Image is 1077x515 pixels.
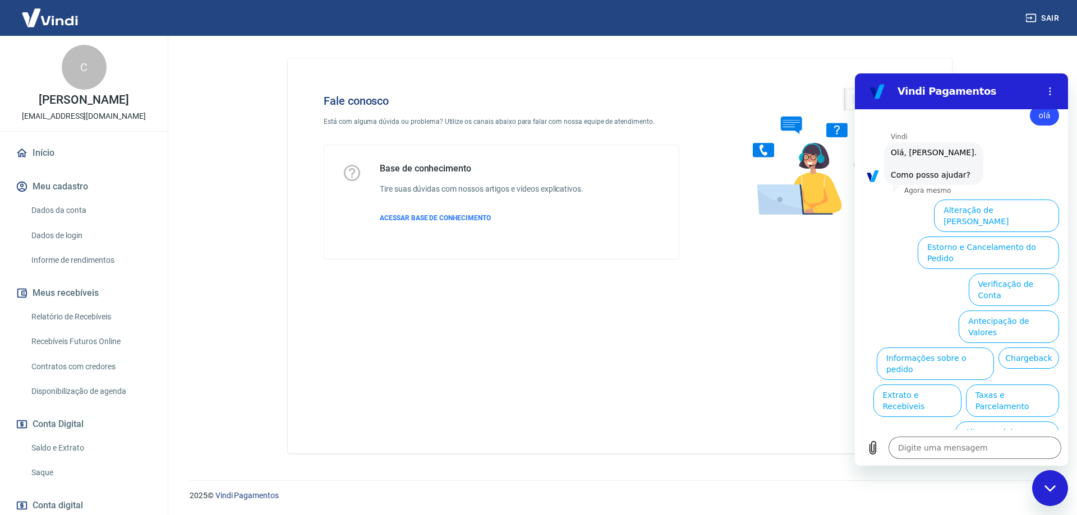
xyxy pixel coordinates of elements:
[324,117,679,127] p: Está com alguma dúvida ou problema? Utilize os canais abaixo para falar com nossa equipe de atend...
[380,213,583,223] a: ACESSAR BASE DE CONHECIMENTO
[1032,470,1068,506] iframe: Botão para abrir a janela de mensagens, conversa em andamento
[27,437,154,460] a: Saldo e Extrato
[730,76,901,226] img: Fale conosco
[27,199,154,222] a: Dados da conta
[380,163,583,174] h5: Base de conhecimento
[27,380,154,403] a: Disponibilização de agenda
[380,214,491,222] span: ACESSAR BASE DE CONHECIMENTO
[33,498,83,513] span: Conta digital
[215,491,279,500] a: Vindi Pagamentos
[1023,8,1064,29] button: Sair
[27,355,154,378] a: Contratos com credores
[27,224,154,247] a: Dados de login
[22,110,146,122] p: [EMAIL_ADDRESS][DOMAIN_NAME]
[27,330,154,353] a: Recebíveis Futuros Online
[39,94,128,106] p: [PERSON_NAME]
[855,73,1068,466] iframe: Janela de mensagens
[62,45,107,90] div: C
[190,490,1050,502] p: 2025 ©
[380,183,583,195] h6: Tire suas dúvidas com nossos artigos e vídeos explicativos.
[27,249,154,272] a: Informe de rendimentos
[13,1,86,35] img: Vindi
[324,94,679,108] h4: Fale conosco
[13,412,154,437] button: Conta Digital
[13,281,154,305] button: Meus recebíveis
[13,174,154,199] button: Meu cadastro
[13,141,154,165] a: Início
[27,461,154,484] a: Saque
[27,305,154,328] a: Relatório de Recebíveis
